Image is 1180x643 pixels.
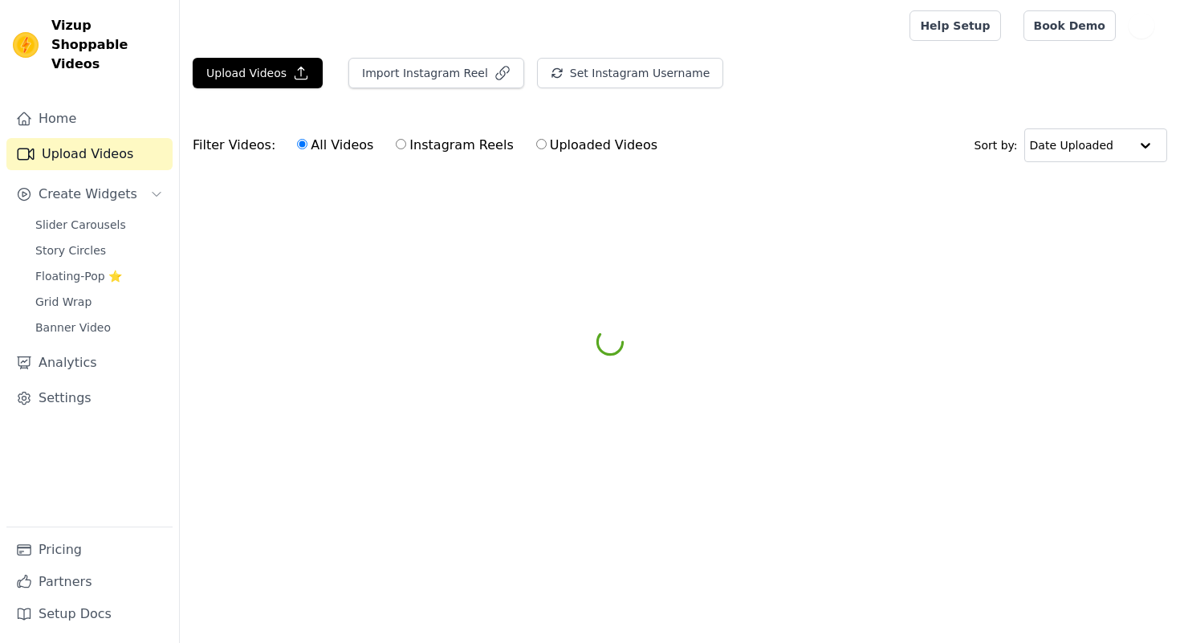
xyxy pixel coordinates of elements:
[296,135,374,156] label: All Videos
[396,139,406,149] input: Instagram Reels
[13,32,39,58] img: Vizup
[537,58,723,88] button: Set Instagram Username
[51,16,166,74] span: Vizup Shoppable Videos
[35,242,106,258] span: Story Circles
[6,534,173,566] a: Pricing
[975,128,1168,162] div: Sort by:
[6,103,173,135] a: Home
[6,178,173,210] button: Create Widgets
[535,135,658,156] label: Uploaded Videos
[35,268,122,284] span: Floating-Pop ⭐
[193,127,666,164] div: Filter Videos:
[26,239,173,262] a: Story Circles
[193,58,323,88] button: Upload Videos
[6,138,173,170] a: Upload Videos
[35,217,126,233] span: Slider Carousels
[6,598,173,630] a: Setup Docs
[26,214,173,236] a: Slider Carousels
[6,347,173,379] a: Analytics
[26,291,173,313] a: Grid Wrap
[348,58,524,88] button: Import Instagram Reel
[1023,10,1116,41] a: Book Demo
[26,265,173,287] a: Floating-Pop ⭐
[536,139,547,149] input: Uploaded Videos
[395,135,514,156] label: Instagram Reels
[909,10,1000,41] a: Help Setup
[6,382,173,414] a: Settings
[35,319,111,336] span: Banner Video
[39,185,137,204] span: Create Widgets
[297,139,307,149] input: All Videos
[6,566,173,598] a: Partners
[35,294,92,310] span: Grid Wrap
[26,316,173,339] a: Banner Video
